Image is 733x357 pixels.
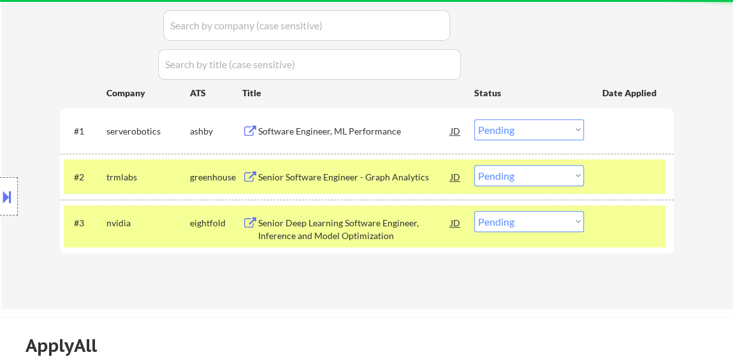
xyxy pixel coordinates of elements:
[25,335,112,356] div: ApplyAll
[602,87,658,99] div: Date Applied
[258,217,451,242] div: Senior Deep Learning Software Engineer, Inference and Model Optimization
[242,87,462,99] div: Title
[449,165,462,188] div: JD
[258,171,451,184] div: Senior Software Engineer - Graph Analytics
[474,81,584,104] div: Status
[449,119,462,142] div: JD
[158,49,461,80] input: Search by title (case sensitive)
[258,125,451,138] div: Software Engineer, ML Performance
[163,10,450,41] input: Search by company (case sensitive)
[449,211,462,234] div: JD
